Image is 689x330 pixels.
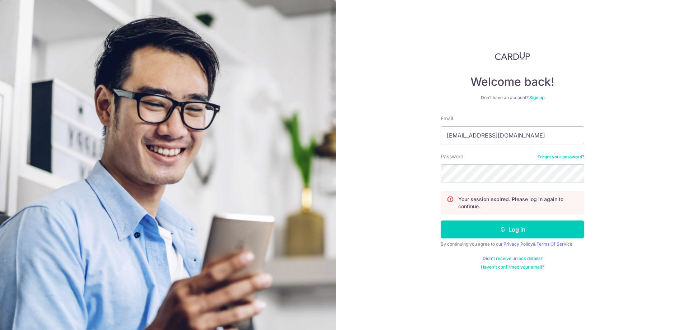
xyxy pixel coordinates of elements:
a: Privacy Policy [503,241,533,247]
a: Sign up [529,95,544,100]
p: Your session expired. Please log in again to continue. [458,196,578,210]
a: Terms Of Service [536,241,572,247]
button: Log in [441,220,584,238]
label: Email [441,115,453,122]
label: Password [441,153,464,160]
div: Don’t have an account? [441,95,584,101]
a: Forgot your password? [538,154,584,160]
h4: Welcome back! [441,75,584,89]
input: Enter your Email [441,126,584,144]
div: By continuing you agree to our & [441,241,584,247]
a: Haven't confirmed your email? [481,264,544,270]
img: CardUp Logo [495,52,530,60]
a: Didn't receive unlock details? [483,256,543,261]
